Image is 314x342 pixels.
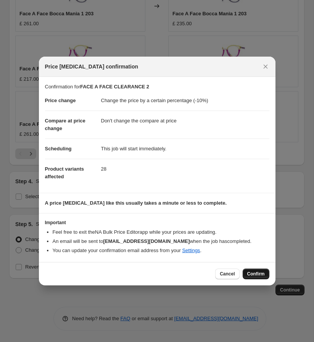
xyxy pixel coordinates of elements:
li: An email will be sent to when the job has completed . [53,238,269,245]
li: You can update your confirmation email address from your . [53,247,269,254]
span: Product variants affected [45,166,84,179]
dd: This job will start immediately. [101,138,269,159]
span: Price [MEDICAL_DATA] confirmation [45,63,138,70]
h3: Important [45,220,269,226]
b: FACE A FACE CLEARANCE 2 [80,84,149,90]
b: [EMAIL_ADDRESS][DOMAIN_NAME] [103,238,190,244]
span: Confirm [247,271,265,277]
dd: Change the price by a certain percentage (-10%) [101,91,269,111]
span: Compare at price change [45,118,85,131]
button: Cancel [215,269,239,279]
span: Price change [45,98,76,103]
dd: Don't change the compare at price [101,111,269,131]
button: Close [260,61,271,72]
dd: 28 [101,159,269,179]
a: Settings [182,248,200,253]
span: Cancel [220,271,235,277]
p: Confirmation for [45,83,269,91]
b: A price [MEDICAL_DATA] like this usually takes a minute or less to complete. [45,200,227,206]
li: Feel free to exit the NA Bulk Price Editor app while your prices are updating. [53,228,269,236]
button: Confirm [243,269,269,279]
span: Scheduling [45,146,72,151]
